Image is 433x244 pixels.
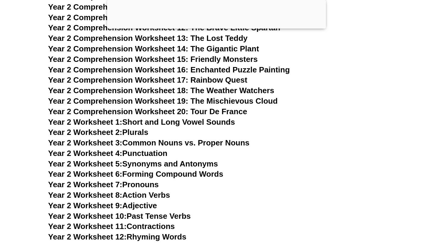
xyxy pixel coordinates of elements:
span: Year 2 Worksheet 6: [48,169,122,178]
a: Year 2 Worksheet 5:Synonyms and Antonyms [48,159,218,168]
a: Year 2 Comprehension Worksheet 20: Tour De France [48,107,247,116]
span: Year 2 Worksheet 1: [48,117,122,127]
span: Year 2 Worksheet 9: [48,201,122,210]
a: Year 2 Comprehension Worksheet 10: The Cupcake Contest [48,2,270,11]
span: Year 2 Worksheet 12: [48,232,127,241]
a: Year 2 Worksheet 1:Short and Long Vowel Sounds [48,117,235,127]
a: Year 2 Worksheet 7:Pronouns [48,180,159,189]
a: Year 2 Worksheet 11:Contractions [48,222,175,231]
a: Year 2 Worksheet 6:Forming Compound Words [48,169,223,178]
iframe: Chat Widget [403,215,433,244]
a: Year 2 Worksheet 8:Action Verbs [48,191,170,200]
span: Year 2 Worksheet 10: [48,212,127,221]
a: Year 2 Comprehension Worksheet 15: Friendly Monsters [48,55,258,64]
span: Year 2 Worksheet 7: [48,180,122,189]
a: Year 2 Worksheet 10:Past Tense Verbs [48,212,191,221]
a: Year 2 Comprehension Worksheet 19: The Mischievous Cloud [48,96,278,105]
a: Year 2 Comprehension Worksheet 13: The Lost Teddy [48,34,247,43]
a: Year 2 Comprehension Worksheet 11: The Talking Pets [48,13,252,22]
a: Year 2 Worksheet 3:Common Nouns vs. Proper Nouns [48,138,250,147]
span: Year 2 Worksheet 11: [48,222,127,231]
span: Year 2 Worksheet 3: [48,138,122,147]
a: Year 2 Comprehension Worksheet 17: Rainbow Quest [48,75,247,84]
span: Year 2 Worksheet 2: [48,128,122,137]
span: Year 2 Worksheet 4: [48,149,122,158]
a: Year 2 Comprehension Worksheet 14: The Gigantic Plant [48,44,259,53]
span: Year 2 Worksheet 5: [48,159,122,168]
a: Year 2 Comprehension Worksheet 16: Enchanted Puzzle Painting [48,65,290,74]
a: Year 2 Worksheet 12:Rhyming Words [48,232,186,241]
a: Year 2 Worksheet 2:Plurals [48,128,148,137]
a: Year 2 Comprehension Worksheet 18: The Weather Watchers [48,86,274,95]
a: Year 2 Worksheet 4:Punctuation [48,149,167,158]
span: Year 2 Worksheet 8: [48,191,122,200]
a: Year 2 Comprehension Worksheet 12: The Brave Little Spartan [48,23,280,32]
a: Year 2 Worksheet 9:Adjective [48,201,157,210]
